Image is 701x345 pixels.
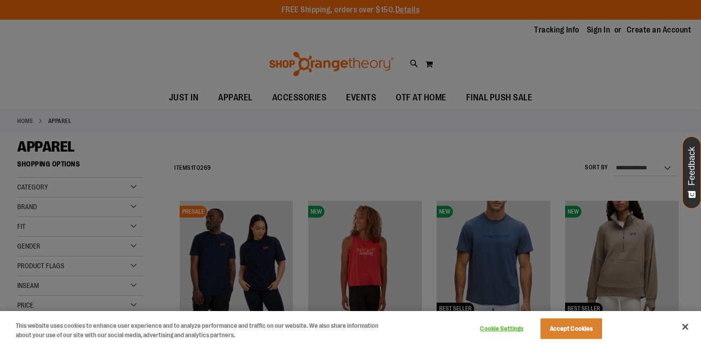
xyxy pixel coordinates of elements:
button: Accept Cookies [541,318,602,339]
button: Cookie Settings [471,319,533,339]
div: This website uses cookies to enhance user experience and to analyze performance and traffic on ou... [16,321,385,340]
button: Close [674,316,696,338]
button: Feedback - Show survey [682,136,701,209]
span: Feedback [687,147,697,186]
